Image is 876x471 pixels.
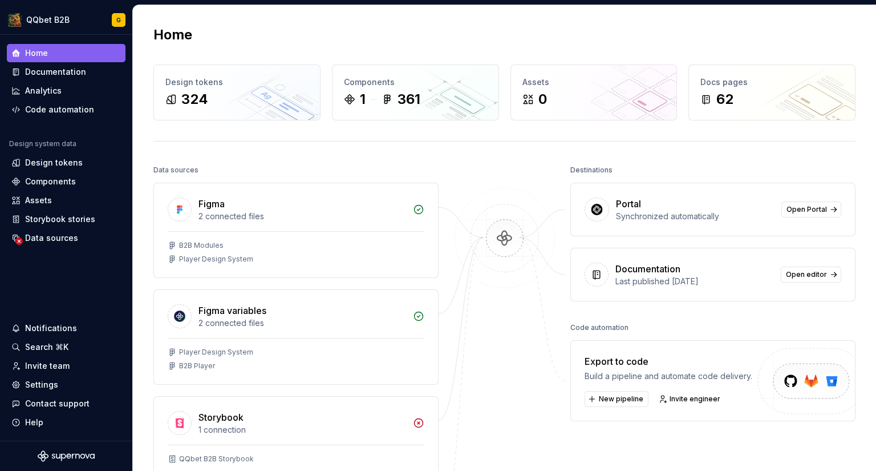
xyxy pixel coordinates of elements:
[198,197,225,211] div: Figma
[25,176,76,187] div: Components
[7,338,125,356] button: Search ⌘K
[9,139,76,148] div: Design system data
[616,211,774,222] div: Synchronized automatically
[522,77,666,88] div: Assets
[198,410,244,424] div: Storybook
[7,63,125,81] a: Documentation
[198,304,266,317] div: Figma variables
[700,77,843,88] div: Docs pages
[198,211,406,222] div: 2 connected files
[7,44,125,62] a: Home
[153,26,192,44] h2: Home
[25,157,83,168] div: Design tokens
[599,394,643,404] span: New pipeline
[781,202,841,218] a: Open Portal
[25,47,48,59] div: Home
[8,13,22,27] img: 491028fe-7948-47f3-9fb2-82dab60b8b20.png
[7,394,125,413] button: Contact support
[786,205,827,214] span: Open Portal
[538,90,547,108] div: 0
[616,197,641,211] div: Portal
[7,82,125,100] a: Analytics
[179,361,215,371] div: B2B Player
[25,85,62,96] div: Analytics
[25,417,43,428] div: Help
[510,65,678,120] a: Assets0
[153,65,321,120] a: Design tokens324
[7,210,125,228] a: Storybook stories
[781,267,841,283] a: Open editor
[7,191,125,210] a: Assets
[7,172,125,191] a: Components
[585,355,752,368] div: Export to code
[25,360,70,372] div: Invite team
[786,270,827,279] span: Open editor
[655,391,725,407] a: Invite engineer
[25,379,58,391] div: Settings
[360,90,366,108] div: 1
[7,357,125,375] a: Invite team
[688,65,855,120] a: Docs pages62
[670,394,720,404] span: Invite engineer
[615,262,680,276] div: Documentation
[570,162,613,178] div: Destinations
[179,255,253,264] div: Player Design System
[153,289,439,385] a: Figma variables2 connected filesPlayer Design SystemB2B Player
[25,66,86,78] div: Documentation
[38,450,95,462] svg: Supernova Logo
[179,348,253,357] div: Player Design System
[179,454,254,464] div: QQbet B2B Storybook
[7,229,125,247] a: Data sources
[344,77,487,88] div: Components
[716,90,733,108] div: 62
[26,14,70,26] div: QQbet B2B
[25,214,95,225] div: Storybook stories
[25,195,52,206] div: Assets
[398,90,420,108] div: 361
[585,371,752,382] div: Build a pipeline and automate code delivery.
[25,341,68,353] div: Search ⌘K
[7,376,125,394] a: Settings
[153,162,198,178] div: Data sources
[7,319,125,337] button: Notifications
[153,183,439,278] a: Figma2 connected filesB2B ModulesPlayer Design System
[7,154,125,172] a: Design tokens
[179,241,224,250] div: B2B Modules
[585,391,648,407] button: New pipeline
[570,320,628,336] div: Code automation
[25,398,90,409] div: Contact support
[7,413,125,432] button: Help
[2,7,130,32] button: QQbet B2BG
[25,232,78,244] div: Data sources
[198,424,406,436] div: 1 connection
[198,317,406,329] div: 2 connected files
[116,15,121,25] div: G
[165,77,309,88] div: Design tokens
[181,90,208,108] div: 324
[25,323,77,334] div: Notifications
[7,100,125,119] a: Code automation
[332,65,499,120] a: Components1361
[25,104,94,115] div: Code automation
[615,276,774,287] div: Last published [DATE]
